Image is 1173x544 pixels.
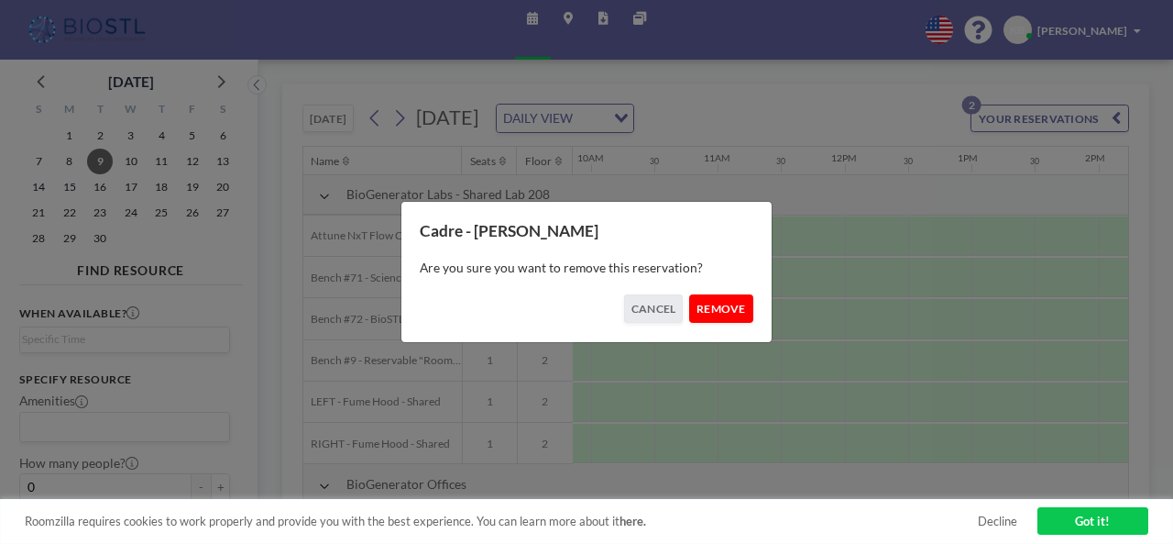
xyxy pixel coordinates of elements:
[689,294,752,323] button: REMOVE
[1037,507,1148,535] a: Got it!
[25,514,978,528] span: Roomzilla requires cookies to work properly and provide you with the best experience. You can lea...
[420,221,752,241] h3: Cadre - [PERSON_NAME]
[420,260,752,275] p: Are you sure you want to remove this reservation?
[978,514,1017,528] a: Decline
[624,294,683,323] button: CANCEL
[619,514,646,528] a: here.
